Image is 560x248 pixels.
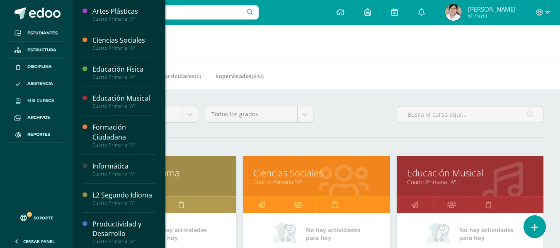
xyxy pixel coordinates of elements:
[273,222,300,246] img: no_activities_small.png
[92,94,155,109] a: Educación MusicalCuarto Primaria "A"
[92,36,155,51] a: Ciencias SocialesCuarto Primaria "A"
[23,238,55,244] span: Cerrar panel
[205,106,313,122] a: Todos los grados
[7,92,66,109] a: Mis cursos
[468,5,516,13] span: [PERSON_NAME]
[7,109,66,126] a: Archivos
[397,106,543,123] input: Busca el curso aquí...
[92,161,155,177] a: InformáticaCuarto Primaria "A"
[7,126,66,143] a: Reportes
[426,222,453,246] img: no_activities_small.png
[92,65,155,80] a: Educación FísicaCuarto Primaria "A"
[27,30,58,36] span: Estudiantes
[27,131,50,138] span: Reportes
[459,226,514,242] span: No hay actividades para hoy
[7,42,66,59] a: Estructura
[252,72,264,80] span: (842)
[407,178,533,186] a: Cuarto Primaria "A"
[92,142,155,148] div: Cuarto Primaria "A"
[92,103,155,109] div: Cuarto Primaria "A"
[92,190,155,206] a: L2 Segundo IdiomaCuarto Primaria "A"
[92,65,155,74] div: Educación Física
[253,166,379,179] a: Ciencias Sociales
[92,7,155,16] div: Artes Plásticas
[7,59,66,76] a: Disciplina
[92,219,155,238] div: Productividad y Desarrollo
[92,238,155,244] div: Cuarto Primaria "A"
[92,16,155,22] div: Cuarto Primaria "A"
[10,207,63,227] a: Soporte
[27,63,52,70] span: Disciplina
[253,178,379,186] a: Cuarto Primaria "A"
[7,25,66,42] a: Estudiantes
[78,5,259,19] input: Busca un usuario...
[92,123,155,147] a: Formación CiudadanaCuarto Primaria "A"
[445,4,462,21] img: 81b4b96153a5e26d3d090ab20a7281c5.png
[195,72,201,80] span: (0)
[92,200,155,206] div: Cuarto Primaria "A"
[92,171,155,177] div: Cuarto Primaria "A"
[211,106,291,122] span: Todos los grados
[92,7,155,22] a: Artes PlásticasCuarto Primaria "A"
[407,166,533,179] a: Educación Musical
[27,80,53,87] span: Asistencia
[92,219,155,244] a: Productividad y DesarrolloCuarto Primaria "A"
[468,12,516,19] span: Mi Perfil
[7,75,66,92] a: Asistencia
[92,36,155,45] div: Ciencias Sociales
[136,70,201,83] a: Mis Extracurriculares(0)
[92,94,155,103] div: Educación Musical
[92,190,155,200] div: L2 Segundo Idioma
[92,161,155,171] div: Informática
[27,97,54,104] span: Mis cursos
[92,74,155,80] div: Cuarto Primaria "A"
[34,215,53,221] span: Soporte
[216,70,264,83] a: Supervisados(842)
[153,226,207,242] span: No hay actividades para hoy
[306,226,360,242] span: No hay actividades para hoy
[27,47,56,53] span: Estructura
[92,45,155,51] div: Cuarto Primaria "A"
[27,114,50,121] span: Archivos
[92,123,155,142] div: Formación Ciudadana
